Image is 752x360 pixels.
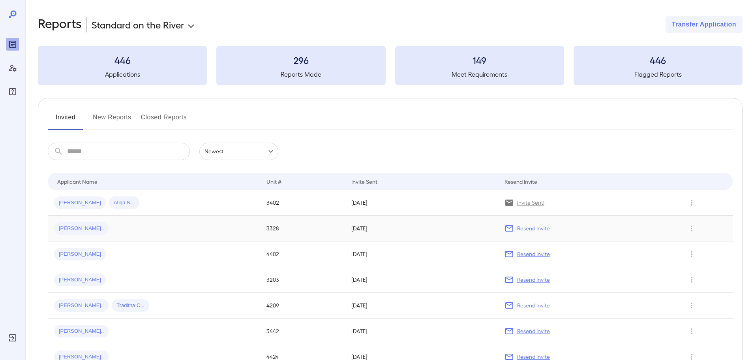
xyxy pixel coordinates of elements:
p: Resend Invite [517,302,550,309]
span: [PERSON_NAME] [54,251,106,258]
td: [DATE] [345,319,498,344]
span: [PERSON_NAME] [54,276,106,284]
button: Closed Reports [141,111,187,130]
div: Invite Sent [351,177,377,186]
span: [PERSON_NAME].. [54,225,109,232]
p: Resend Invite [517,327,550,335]
td: 3402 [260,190,345,216]
button: Row Actions [685,299,698,312]
td: 4209 [260,293,345,319]
h3: 446 [574,54,743,66]
td: 3203 [260,267,345,293]
h3: 446 [38,54,207,66]
p: Standard on the River [92,18,184,31]
h5: Flagged Reports [574,70,743,79]
h5: Meet Requirements [395,70,564,79]
td: 3328 [260,216,345,241]
button: Row Actions [685,196,698,209]
p: Resend Invite [517,276,550,284]
button: Invited [48,111,83,130]
h5: Reports Made [216,70,385,79]
span: [PERSON_NAME].. [54,328,109,335]
div: FAQ [6,85,19,98]
td: [DATE] [345,190,498,216]
td: [DATE] [345,267,498,293]
div: Reports [6,38,19,51]
div: Applicant Name [57,177,98,186]
button: Row Actions [685,248,698,260]
td: [DATE] [345,293,498,319]
span: [PERSON_NAME] [54,199,106,207]
summary: 446Applications296Reports Made149Meet Requirements446Flagged Reports [38,46,743,85]
h5: Applications [38,70,207,79]
td: [DATE] [345,216,498,241]
h2: Reports [38,16,82,33]
span: Traditha C... [112,302,149,309]
h3: 296 [216,54,385,66]
button: Row Actions [685,273,698,286]
span: Atiqa N... [109,199,139,207]
button: Transfer Application [666,16,743,33]
td: [DATE] [345,241,498,267]
button: New Reports [93,111,131,130]
button: Row Actions [685,325,698,337]
p: Invite Sent! [517,199,544,207]
span: [PERSON_NAME].. [54,302,109,309]
div: Unit # [266,177,281,186]
div: Resend Invite [504,177,537,186]
div: Manage Users [6,62,19,74]
p: Resend Invite [517,224,550,232]
button: Row Actions [685,222,698,235]
td: 3442 [260,319,345,344]
td: 4402 [260,241,345,267]
p: Resend Invite [517,250,550,258]
h3: 149 [395,54,564,66]
div: Newest [199,143,278,160]
div: Log Out [6,332,19,344]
